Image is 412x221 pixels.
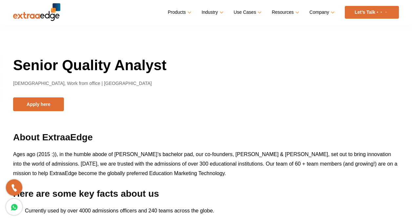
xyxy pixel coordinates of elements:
a: Resources [272,8,298,17]
b: About ExtraaEdge [13,132,93,142]
a: Let’s Talk [345,6,399,19]
span: Currently used by over 4000 admissions officers and 240 teams across the globe. [25,208,214,213]
p: [DEMOGRAPHIC_DATA], Work from office | [GEOGRAPHIC_DATA] [13,80,399,88]
span: Ages ago (2015 :)), in the humble abode of [PERSON_NAME]’s bachelor pad, our co-founders, [PERSON... [13,151,397,176]
a: Industry [202,8,222,17]
a: Use Cases [234,8,260,17]
a: Company [309,8,333,17]
b: Here are some key facts about us [13,189,159,199]
a: Products [168,8,190,17]
button: Apply here [13,97,64,111]
h1: Senior Quality Analyst [13,56,399,74]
